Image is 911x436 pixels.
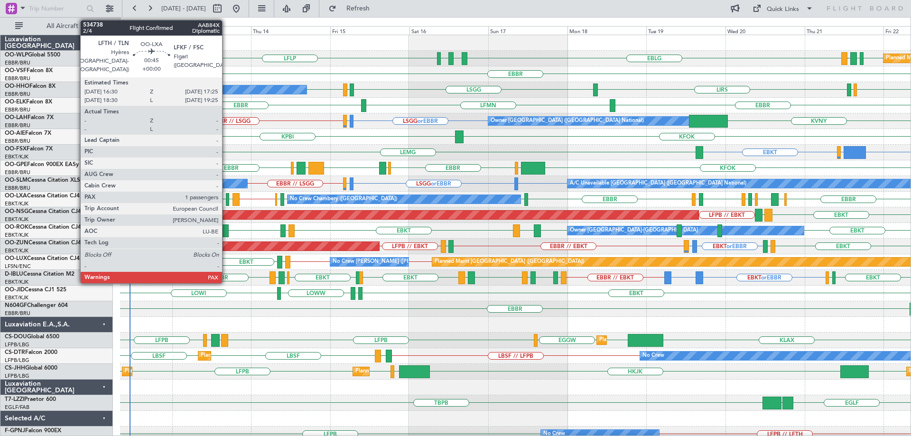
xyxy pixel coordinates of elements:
div: No Crew Chambery ([GEOGRAPHIC_DATA]) [290,192,397,206]
a: EBKT/KJK [5,232,28,239]
a: T7-LZZIPraetor 600 [5,397,56,402]
a: OO-LUXCessna Citation CJ4 [5,256,80,261]
a: CS-DTRFalcon 2000 [5,350,57,355]
span: OO-WLP [5,52,28,58]
a: OO-VSFFalcon 8X [5,68,53,74]
span: [DATE] - [DATE] [161,4,206,13]
div: Thu 21 [805,26,884,35]
a: OO-GPEFalcon 900EX EASy II [5,162,84,167]
span: OO-ROK [5,224,28,230]
div: Sun 17 [488,26,567,35]
span: OO-SLM [5,177,28,183]
div: Owner [GEOGRAPHIC_DATA] ([GEOGRAPHIC_DATA] National) [491,114,644,128]
a: EBKT/KJK [5,278,28,286]
button: Quick Links [748,1,818,16]
a: OO-ZUNCessna Citation CJ4 [5,240,81,246]
a: EBBR/BRU [5,106,30,113]
a: OO-JIDCessna CJ1 525 [5,287,66,293]
div: Sat 16 [409,26,489,35]
div: Quick Links [767,5,799,14]
div: No Crew [PERSON_NAME] ([PERSON_NAME]) [333,255,446,269]
div: A/C Unavailable Geneva (Cointrin) [119,83,202,97]
div: Planned Maint Sofia [201,349,249,363]
div: Wed 20 [725,26,805,35]
span: CS-JHH [5,365,25,371]
a: EBBR/BRU [5,122,30,129]
span: CS-DTR [5,350,25,355]
button: Refresh [324,1,381,16]
a: EBBR/BRU [5,75,30,82]
a: EBBR/BRU [5,138,30,145]
a: EBKT/KJK [5,200,28,207]
span: OO-HHO [5,83,29,89]
a: OO-ELKFalcon 8X [5,99,52,105]
a: N604GFChallenger 604 [5,303,68,308]
div: Fri 15 [330,26,409,35]
a: OO-AIEFalcon 7X [5,130,51,136]
a: EBKT/KJK [5,247,28,254]
a: OO-FSXFalcon 7X [5,146,53,152]
span: CS-DOU [5,334,27,340]
a: LFPB/LBG [5,341,29,348]
span: OO-AIE [5,130,25,136]
span: OO-GPE [5,162,27,167]
input: Trip Number [29,1,84,16]
span: OO-ELK [5,99,26,105]
a: OO-LAHFalcon 7X [5,115,54,121]
div: [DATE] [122,19,138,27]
a: EBBR/BRU [5,169,30,176]
span: OO-JID [5,287,25,293]
a: EBBR/BRU [5,59,30,66]
span: Refresh [338,5,378,12]
div: Tue 12 [93,26,172,35]
div: Mon 18 [567,26,647,35]
a: LFPB/LBG [5,372,29,380]
span: D-IBLU [5,271,23,277]
a: OO-ROKCessna Citation CJ4 [5,224,81,230]
span: OO-LUX [5,256,27,261]
span: All Aircraft [25,23,100,29]
a: D-IBLUCessna Citation M2 [5,271,74,277]
span: OO-FSX [5,146,27,152]
a: LFPB/LBG [5,357,29,364]
span: OO-ZUN [5,240,28,246]
a: OO-LXACessna Citation CJ4 [5,193,80,199]
div: Planned Maint [GEOGRAPHIC_DATA] ([GEOGRAPHIC_DATA]) [125,364,274,379]
a: EBBR/BRU [5,185,30,192]
span: OO-LAH [5,115,28,121]
a: EBKT/KJK [5,153,28,160]
a: EBKT/KJK [5,294,28,301]
div: A/C Unavailable [GEOGRAPHIC_DATA] ([GEOGRAPHIC_DATA] National) [570,176,746,191]
div: Owner [GEOGRAPHIC_DATA]-[GEOGRAPHIC_DATA] [570,223,698,238]
span: N604GF [5,303,27,308]
span: OO-LXA [5,193,27,199]
a: F-GPNJFalcon 900EX [5,428,61,434]
button: All Aircraft [10,19,103,34]
span: F-GPNJ [5,428,25,434]
div: Tue 19 [646,26,725,35]
span: OO-VSF [5,68,27,74]
a: OO-HHOFalcon 8X [5,83,56,89]
a: OO-SLMCessna Citation XLS [5,177,80,183]
div: No Crew [642,349,664,363]
span: OO-NSG [5,209,28,214]
a: EBKT/KJK [5,216,28,223]
div: Planned Maint [GEOGRAPHIC_DATA] ([GEOGRAPHIC_DATA]) [599,333,749,347]
a: OO-NSGCessna Citation CJ4 [5,209,81,214]
span: T7-LZZI [5,397,24,402]
div: Planned Maint [GEOGRAPHIC_DATA] ([GEOGRAPHIC_DATA]) [355,364,505,379]
a: CS-DOUGlobal 6500 [5,334,59,340]
a: LFSN/ENC [5,263,31,270]
div: Thu 14 [251,26,330,35]
a: EBBR/BRU [5,91,30,98]
div: Planned Maint [GEOGRAPHIC_DATA] ([GEOGRAPHIC_DATA]) [435,255,584,269]
a: OO-WLPGlobal 5500 [5,52,60,58]
a: EBBR/BRU [5,310,30,317]
a: CS-JHHGlobal 6000 [5,365,57,371]
div: Wed 13 [172,26,251,35]
a: EGLF/FAB [5,404,29,411]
